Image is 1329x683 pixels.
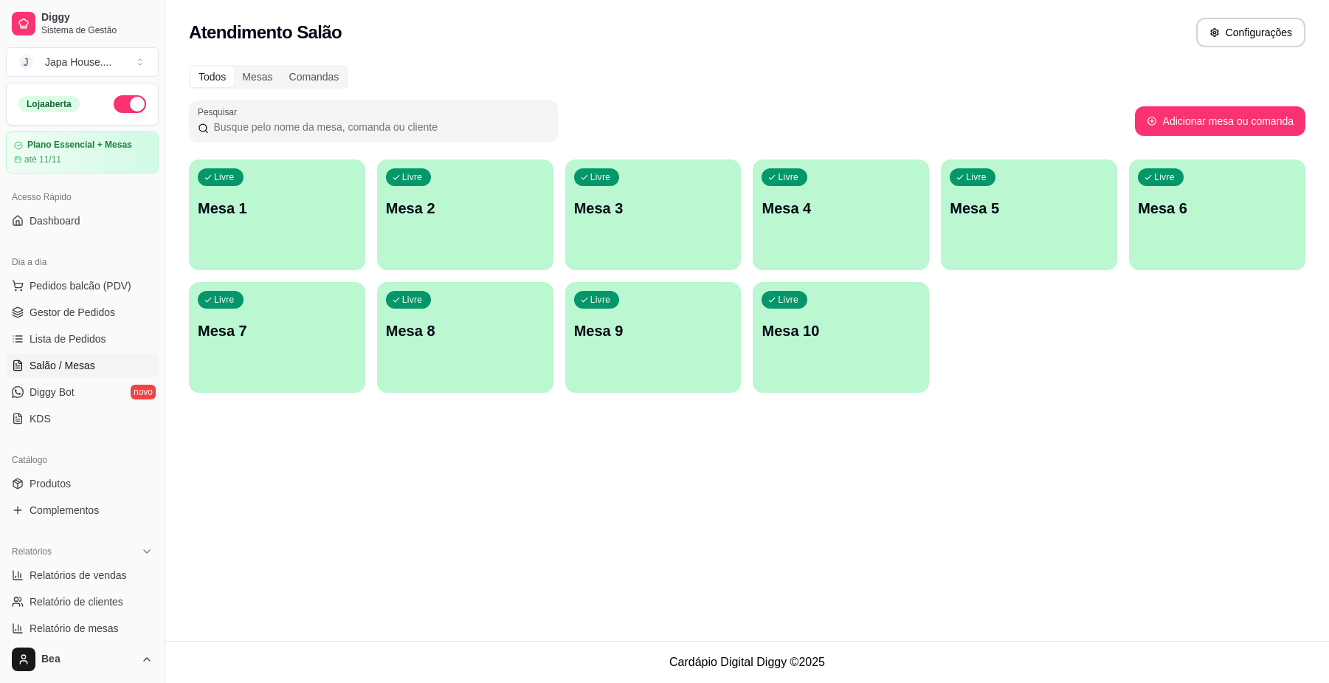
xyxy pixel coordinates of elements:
h2: Atendimento Salão [189,21,342,44]
div: Loja aberta [18,96,80,112]
a: Gestor de Pedidos [6,301,159,324]
button: Pedidos balcão (PDV) [6,274,159,298]
a: DiggySistema de Gestão [6,6,159,41]
button: LivreMesa 4 [753,159,929,270]
p: Mesa 4 [762,198,920,219]
a: Produtos [6,472,159,495]
p: Livre [214,294,235,306]
div: Catálogo [6,448,159,472]
button: Select a team [6,47,159,77]
a: Plano Essencial + Mesasaté 11/11 [6,131,159,174]
button: LivreMesa 5 [941,159,1117,270]
span: Dashboard [30,213,80,228]
p: Livre [1154,171,1175,183]
p: Mesa 5 [950,198,1108,219]
p: Livre [402,171,423,183]
span: Complementos [30,503,99,518]
p: Livre [214,171,235,183]
span: Bea [41,653,135,666]
button: LivreMesa 8 [377,282,553,393]
button: LivreMesa 6 [1129,159,1305,270]
a: Diggy Botnovo [6,380,159,404]
article: Plano Essencial + Mesas [27,140,132,151]
span: Relatório de clientes [30,594,123,609]
p: Mesa 10 [762,320,920,341]
button: Adicionar mesa ou comanda [1135,106,1305,136]
p: Livre [402,294,423,306]
label: Pesquisar [198,106,242,118]
button: LivreMesa 7 [189,282,365,393]
span: KDS [30,411,51,426]
p: Livre [590,171,611,183]
span: Relatórios [12,546,52,557]
span: Relatório de mesas [30,621,119,636]
p: Mesa 2 [386,198,545,219]
footer: Cardápio Digital Diggy © 2025 [165,641,1329,683]
button: Alterar Status [114,95,146,113]
span: Sistema de Gestão [41,24,153,36]
span: Lista de Pedidos [30,332,106,346]
p: Mesa 9 [574,320,733,341]
span: Gestor de Pedidos [30,305,115,320]
span: Diggy Bot [30,385,75,399]
button: LivreMesa 3 [565,159,742,270]
div: Acesso Rápido [6,185,159,209]
p: Mesa 6 [1138,198,1297,219]
span: J [18,55,33,69]
div: Mesas [234,66,280,87]
button: Configurações [1196,18,1305,47]
div: Japa House. ... [45,55,111,69]
p: Livre [778,294,798,306]
div: Todos [190,66,234,87]
a: Complementos [6,498,159,522]
input: Pesquisar [209,120,549,134]
a: Relatórios de vendas [6,563,159,587]
a: Relatório de mesas [6,617,159,640]
p: Mesa 1 [198,198,356,219]
article: até 11/11 [24,154,61,165]
span: Pedidos balcão (PDV) [30,278,131,293]
a: Salão / Mesas [6,354,159,377]
button: LivreMesa 2 [377,159,553,270]
button: LivreMesa 10 [753,282,929,393]
span: Produtos [30,476,71,491]
p: Mesa 8 [386,320,545,341]
button: LivreMesa 9 [565,282,742,393]
p: Livre [590,294,611,306]
p: Livre [778,171,798,183]
div: Dia a dia [6,250,159,274]
button: Bea [6,642,159,677]
span: Relatórios de vendas [30,568,127,583]
button: LivreMesa 1 [189,159,365,270]
a: Lista de Pedidos [6,327,159,351]
p: Mesa 7 [198,320,356,341]
span: Salão / Mesas [30,358,95,373]
p: Livre [966,171,987,183]
div: Comandas [281,66,348,87]
a: KDS [6,407,159,430]
span: Diggy [41,11,153,24]
a: Dashboard [6,209,159,233]
p: Mesa 3 [574,198,733,219]
a: Relatório de clientes [6,590,159,614]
